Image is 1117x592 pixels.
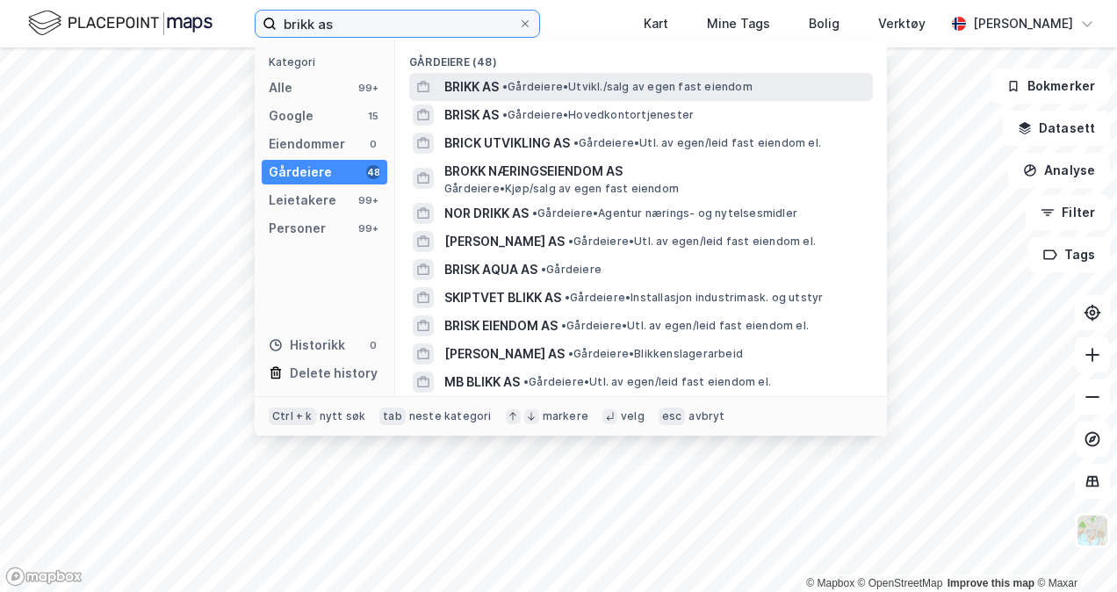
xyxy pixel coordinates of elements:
[973,13,1073,34] div: [PERSON_NAME]
[561,319,566,332] span: •
[444,182,679,196] span: Gårdeiere • Kjøp/salg av egen fast eiendom
[269,55,387,69] div: Kategori
[269,162,332,183] div: Gårdeiere
[502,80,753,94] span: Gårdeiere • Utvikl./salg av egen fast eiendom
[707,13,770,34] div: Mine Tags
[444,287,561,308] span: SKIPTVET BLIKK AS
[269,77,292,98] div: Alle
[568,235,573,248] span: •
[444,315,558,336] span: BRISK EIENDOM AS
[269,105,313,126] div: Google
[532,206,797,220] span: Gårdeiere • Agentur nærings- og nytelsesmidler
[444,133,570,154] span: BRICK UTVIKLING AS
[523,375,771,389] span: Gårdeiere • Utl. av egen/leid fast eiendom el.
[568,235,816,249] span: Gårdeiere • Utl. av egen/leid fast eiendom el.
[1029,508,1117,592] div: Kontrollprogram for chat
[444,105,499,126] span: BRISK AS
[444,259,537,280] span: BRISK AQUA AS
[568,347,743,361] span: Gårdeiere • Blikkenslagerarbeid
[356,221,380,235] div: 99+
[269,134,345,155] div: Eiendommer
[621,409,645,423] div: velg
[320,409,366,423] div: nytt søk
[573,136,579,149] span: •
[541,263,546,276] span: •
[366,338,380,352] div: 0
[444,76,499,97] span: BRIKK AS
[541,263,602,277] span: Gårdeiere
[444,372,520,393] span: MB BLIKK AS
[356,81,380,95] div: 99+
[573,136,821,150] span: Gårdeiere • Utl. av egen/leid fast eiendom el.
[277,11,518,37] input: Søk på adresse, matrikkel, gårdeiere, leietakere eller personer
[1028,237,1110,272] button: Tags
[269,408,316,425] div: Ctrl + k
[565,291,570,304] span: •
[644,13,668,34] div: Kart
[688,409,724,423] div: avbryt
[502,108,694,122] span: Gårdeiere • Hovedkontortjenester
[568,347,573,360] span: •
[565,291,823,305] span: Gårdeiere • Installasjon industrimask. og utstyr
[878,13,926,34] div: Verktøy
[28,8,213,39] img: logo.f888ab2527a4732fd821a326f86c7f29.svg
[1029,508,1117,592] iframe: Chat Widget
[502,108,508,121] span: •
[444,343,565,365] span: [PERSON_NAME] AS
[809,13,840,34] div: Bolig
[1026,195,1110,230] button: Filter
[366,165,380,179] div: 48
[532,206,537,220] span: •
[561,319,809,333] span: Gårdeiere • Utl. av egen/leid fast eiendom el.
[366,109,380,123] div: 15
[858,577,943,589] a: OpenStreetMap
[290,363,378,384] div: Delete history
[543,409,588,423] div: markere
[1008,153,1110,188] button: Analyse
[806,577,854,589] a: Mapbox
[444,203,529,224] span: NOR DRIKK AS
[523,375,529,388] span: •
[269,190,336,211] div: Leietakere
[379,408,406,425] div: tab
[366,137,380,151] div: 0
[444,231,565,252] span: [PERSON_NAME] AS
[948,577,1034,589] a: Improve this map
[269,218,326,239] div: Personer
[269,335,345,356] div: Historikk
[659,408,686,425] div: esc
[444,161,866,182] span: BROKK NÆRINGSEIENDOM AS
[991,69,1110,104] button: Bokmerker
[502,80,508,93] span: •
[356,193,380,207] div: 99+
[395,41,887,73] div: Gårdeiere (48)
[1003,111,1110,146] button: Datasett
[409,409,492,423] div: neste kategori
[5,567,83,587] a: Mapbox homepage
